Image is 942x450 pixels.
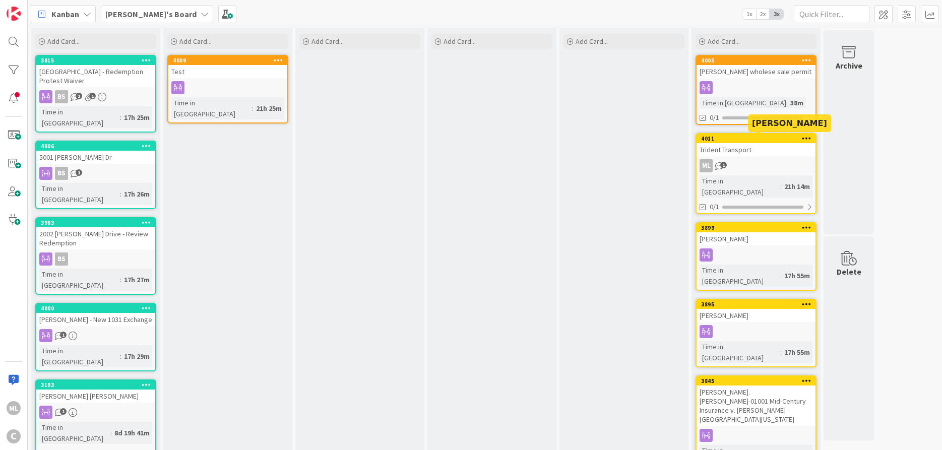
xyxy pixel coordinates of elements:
div: 8d 19h 41m [112,427,152,438]
div: 3193 [36,380,155,390]
a: 39832002 [PERSON_NAME] Drive - Review RedemptionBSTime in [GEOGRAPHIC_DATA]:17h 27m [35,217,156,295]
div: 4009 [168,56,287,65]
a: 3895[PERSON_NAME]Time in [GEOGRAPHIC_DATA]:17h 55m [696,299,817,367]
div: C [7,429,21,443]
div: 3845[PERSON_NAME].[PERSON_NAME]-01001 Mid-Century Insurance v. [PERSON_NAME] - [GEOGRAPHIC_DATA][... [697,376,815,426]
a: 4000[PERSON_NAME] - New 1031 ExchangeTime in [GEOGRAPHIC_DATA]:17h 29m [35,303,156,371]
div: 4009Test [168,56,287,78]
div: Archive [836,59,862,72]
div: 4011 [697,134,815,143]
div: 3845 [701,377,815,384]
div: Time in [GEOGRAPHIC_DATA] [700,265,780,287]
div: 5001 [PERSON_NAME] Dr [36,151,155,164]
div: 3899 [701,224,815,231]
a: 4005[PERSON_NAME] wholese sale permitTime in [GEOGRAPHIC_DATA]:38m0/1 [696,55,817,125]
div: ML [7,401,21,415]
a: 3899[PERSON_NAME]Time in [GEOGRAPHIC_DATA]:17h 55m [696,222,817,291]
div: 17h 55m [782,347,812,358]
div: 21h 14m [782,181,812,192]
div: [PERSON_NAME] wholese sale permit [697,65,815,78]
div: 3193[PERSON_NAME] [PERSON_NAME] [36,380,155,403]
div: BS [55,252,68,266]
span: 1 [60,408,67,415]
span: : [780,181,782,192]
div: 2002 [PERSON_NAME] Drive - Review Redemption [36,227,155,249]
span: 1x [742,9,756,19]
div: Delete [837,266,861,278]
span: Add Card... [444,37,476,46]
div: BS [36,90,155,103]
div: 17h 27m [121,274,152,285]
div: 4000[PERSON_NAME] - New 1031 Exchange [36,304,155,326]
div: Time in [GEOGRAPHIC_DATA] [700,341,780,363]
div: 4005 [697,56,815,65]
div: Time in [GEOGRAPHIC_DATA] [39,269,120,291]
div: 3895 [697,300,815,309]
a: 40065001 [PERSON_NAME] DrBSTime in [GEOGRAPHIC_DATA]:17h 26m [35,141,156,209]
span: : [120,112,121,123]
div: Time in [GEOGRAPHIC_DATA] [39,183,120,205]
span: Add Card... [47,37,80,46]
span: 1 [76,93,82,99]
div: 4006 [36,142,155,151]
span: 1 [76,169,82,176]
div: 4009 [173,57,287,64]
span: 2x [756,9,770,19]
span: : [780,270,782,281]
div: 4005 [701,57,815,64]
div: Time in [GEOGRAPHIC_DATA] [39,345,120,367]
span: 1 [89,93,96,99]
div: 4011 [701,135,815,142]
div: 17h 29m [121,351,152,362]
div: Time in [GEOGRAPHIC_DATA] [171,97,252,119]
div: [PERSON_NAME] - New 1031 Exchange [36,313,155,326]
b: [PERSON_NAME]'s Board [105,9,197,19]
div: Time in [GEOGRAPHIC_DATA] [700,175,780,198]
span: : [252,103,254,114]
div: Test [168,65,287,78]
span: : [120,351,121,362]
div: [PERSON_NAME] [697,309,815,322]
div: 17h 26m [121,188,152,200]
div: 4000 [41,305,155,312]
div: 3899 [697,223,815,232]
span: Add Card... [576,37,608,46]
div: 21h 25m [254,103,284,114]
div: 17h 25m [121,112,152,123]
div: BS [36,167,155,180]
a: 4009TestTime in [GEOGRAPHIC_DATA]:21h 25m [167,55,288,123]
div: Time in [GEOGRAPHIC_DATA] [39,422,110,444]
div: Time in [GEOGRAPHIC_DATA] [39,106,120,128]
div: 3983 [36,218,155,227]
div: 4005[PERSON_NAME] wholese sale permit [697,56,815,78]
span: 0/1 [710,112,719,123]
div: [PERSON_NAME] [PERSON_NAME] [36,390,155,403]
div: 3815 [41,57,155,64]
div: 3899[PERSON_NAME] [697,223,815,245]
h5: [PERSON_NAME] [752,118,827,128]
div: 4006 [41,143,155,150]
div: 3895 [701,301,815,308]
div: 38m [788,97,806,108]
div: 3895[PERSON_NAME] [697,300,815,322]
div: Time in [GEOGRAPHIC_DATA] [700,97,786,108]
div: BS [55,90,68,103]
a: 4011Trident TransportMLTime in [GEOGRAPHIC_DATA]:21h 14m0/1 [696,133,817,214]
div: 3193 [41,381,155,389]
div: [PERSON_NAME] [697,232,815,245]
span: 0/1 [710,202,719,212]
span: Add Card... [311,37,344,46]
div: 3983 [41,219,155,226]
span: 3x [770,9,783,19]
img: Visit kanbanzone.com [7,7,21,21]
div: 3815 [36,56,155,65]
div: ML [697,159,815,172]
div: BS [36,252,155,266]
div: 39832002 [PERSON_NAME] Drive - Review Redemption [36,218,155,249]
input: Quick Filter... [794,5,869,23]
div: 40065001 [PERSON_NAME] Dr [36,142,155,164]
span: : [120,274,121,285]
span: Add Card... [179,37,212,46]
span: : [780,347,782,358]
span: : [120,188,121,200]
